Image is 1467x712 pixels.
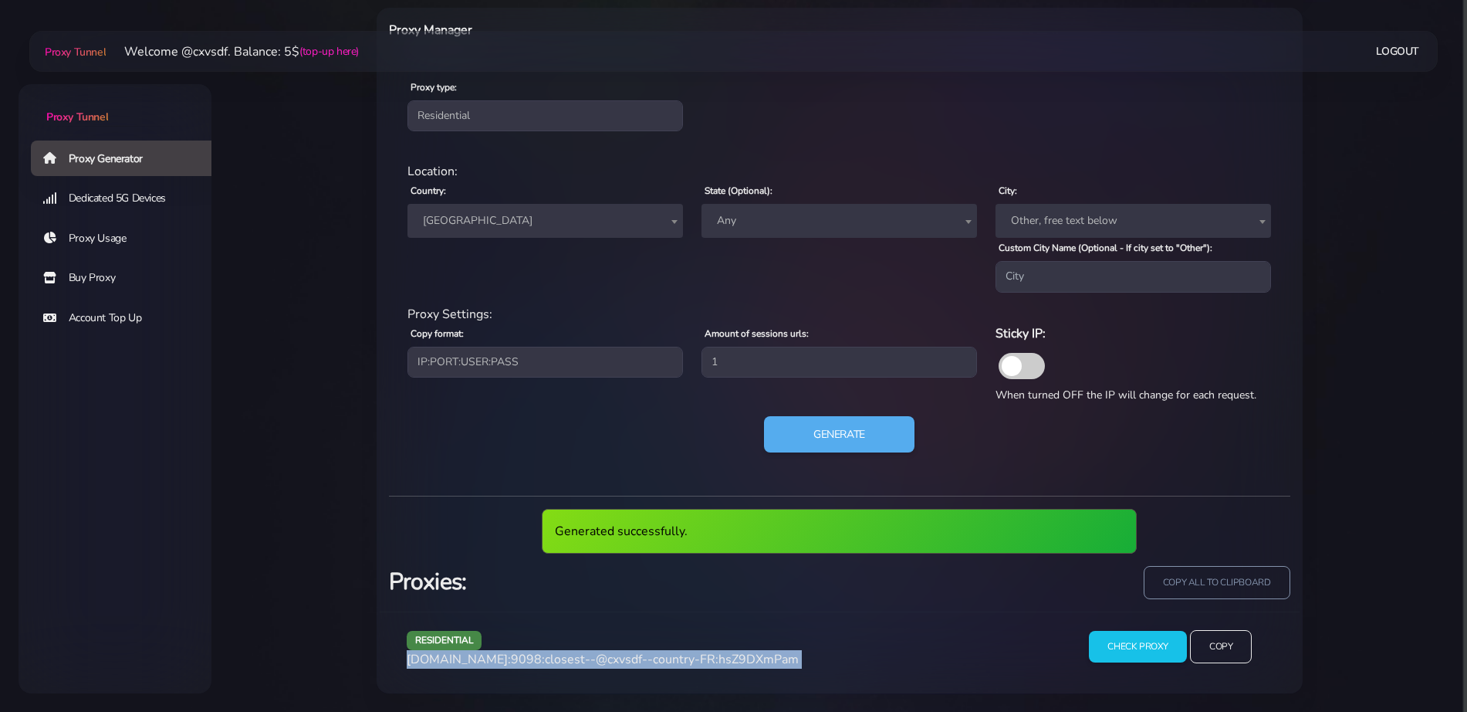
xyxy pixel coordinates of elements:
[299,43,359,59] a: (top-up here)
[1005,210,1262,232] span: Other, free text below
[764,416,914,453] button: Generate
[999,241,1212,255] label: Custom City Name (Optional - If city set to "Other"):
[705,327,809,341] label: Amount of sessions urls:
[31,221,224,256] a: Proxy Usage
[701,204,977,238] span: Any
[42,39,106,64] a: Proxy Tunnel
[1376,37,1419,66] a: Logout
[407,204,683,238] span: France
[411,80,457,94] label: Proxy type:
[389,566,830,598] h3: Proxies:
[31,181,224,216] a: Dedicated 5G Devices
[31,141,224,176] a: Proxy Generator
[1190,630,1252,663] input: Copy
[1089,631,1187,663] input: Check Proxy
[995,388,1256,402] span: When turned OFF the IP will change for each request.
[31,300,224,336] a: Account Top Up
[705,184,772,198] label: State (Optional):
[711,210,968,232] span: Any
[411,327,464,341] label: Copy format:
[417,210,674,232] span: France
[46,110,108,124] span: Proxy Tunnel
[389,20,907,40] h6: Proxy Manager
[106,42,359,61] li: Welcome @cxvsdf. Balance: 5$
[1144,566,1290,599] input: copy all to clipboard
[398,162,1281,181] div: Location:
[411,184,446,198] label: Country:
[398,305,1281,324] div: Proxy Settings:
[45,45,106,59] span: Proxy Tunnel
[995,204,1271,238] span: Other, free text below
[19,84,211,125] a: Proxy Tunnel
[1392,637,1448,693] iframe: Webchat Widget
[407,631,482,650] span: residential
[31,260,224,296] a: Buy Proxy
[995,324,1271,344] h6: Sticky IP:
[542,509,1137,554] div: Generated successfully.
[407,651,799,668] span: [DOMAIN_NAME]:9098:closest--@cxvsdf--country-FR:hsZ9DXmPam
[995,261,1271,292] input: City
[999,184,1017,198] label: City:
